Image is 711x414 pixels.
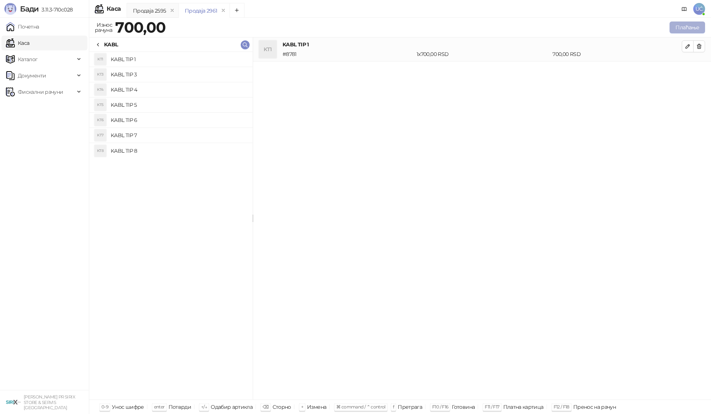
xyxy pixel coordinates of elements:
[111,114,247,126] h4: KABL TIP 6
[6,395,21,410] img: 64x64-companyLogo-cb9a1907-c9b0-4601-bb5e-5084e694c383.png
[111,84,247,96] h4: KABL TIP 4
[432,404,448,410] span: F10 / F16
[283,40,682,49] h4: KABL TIP 1
[107,6,121,12] div: Каса
[263,404,268,410] span: ⌫
[554,404,570,410] span: F12 / F18
[111,53,247,65] h4: KABL TIP 1
[573,402,616,412] div: Пренос на рачун
[18,85,63,99] span: Фискални рачуни
[398,402,422,412] div: Претрага
[678,3,690,15] a: Документација
[201,404,207,410] span: ↑/↓
[18,68,46,83] span: Документи
[307,402,326,412] div: Измена
[94,145,106,157] div: KT8
[111,99,247,111] h4: KABL TIP 5
[185,7,217,15] div: Продаја 2961
[415,50,551,58] div: 1 x 700,00 RSD
[111,69,247,80] h4: KABL TIP 3
[273,402,291,412] div: Сторно
[230,3,244,18] button: Add tab
[211,402,253,412] div: Одабир артикла
[93,20,114,35] div: Износ рачуна
[18,52,38,67] span: Каталог
[218,7,228,14] button: remove
[94,53,106,65] div: KT1
[6,36,29,50] a: Каса
[551,50,683,58] div: 700,00 RSD
[89,52,253,400] div: grid
[94,129,106,141] div: KT7
[485,404,499,410] span: F11 / F17
[112,402,144,412] div: Унос шифре
[94,99,106,111] div: KT5
[503,402,544,412] div: Платна картица
[670,21,705,33] button: Плаћање
[154,404,165,410] span: enter
[39,6,73,13] span: 3.11.3-710c028
[693,3,705,15] span: UĆ
[281,50,415,58] div: # 8781
[20,4,39,13] span: Бади
[104,40,118,49] div: KABL
[94,69,106,80] div: KT3
[301,404,303,410] span: +
[168,402,191,412] div: Потврди
[133,7,166,15] div: Продаја 2595
[6,19,39,34] a: Почетна
[111,129,247,141] h4: KABL TIP 7
[111,145,247,157] h4: KABL TIP 8
[94,114,106,126] div: KT6
[4,3,16,15] img: Logo
[393,404,394,410] span: f
[452,402,475,412] div: Готовина
[167,7,177,14] button: remove
[24,394,75,410] small: [PERSON_NAME] PR SIRIX STORE & SERVIS [GEOGRAPHIC_DATA]
[336,404,385,410] span: ⌘ command / ⌃ control
[115,18,166,36] strong: 700,00
[259,40,277,58] div: KT1
[101,404,108,410] span: 0-9
[94,84,106,96] div: KT4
